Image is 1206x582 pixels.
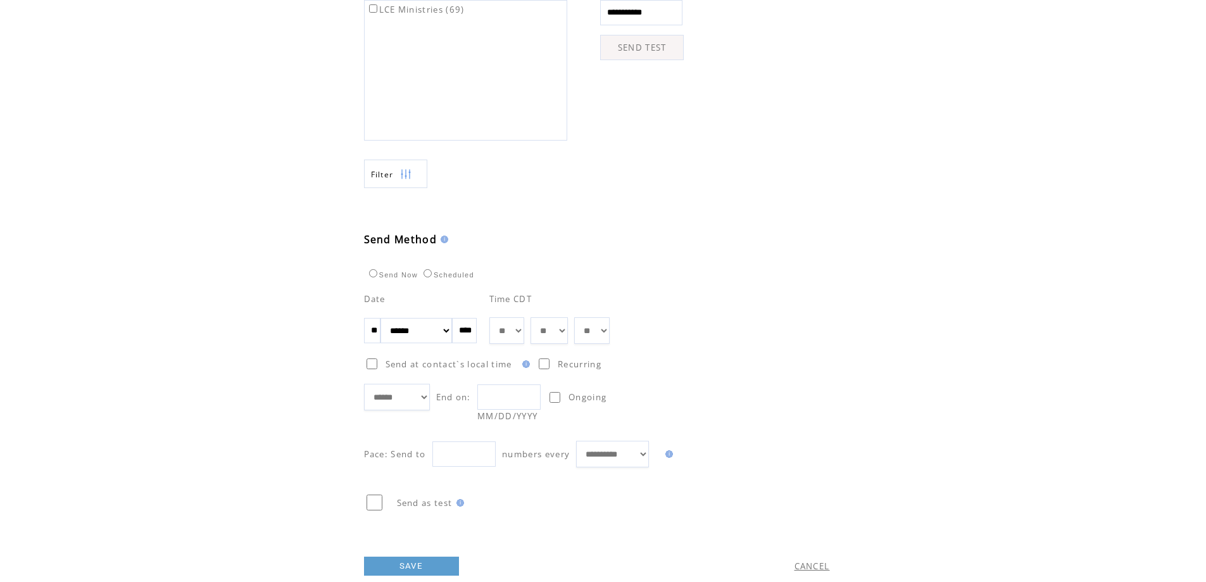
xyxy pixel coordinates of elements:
[502,448,570,460] span: numbers every
[453,499,464,507] img: help.gif
[364,232,437,246] span: Send Method
[397,497,453,509] span: Send as test
[371,169,394,180] span: Show filters
[367,4,465,15] label: LCE Ministries (69)
[420,271,474,279] label: Scheduled
[400,160,411,189] img: filters.png
[366,271,418,279] label: Send Now
[369,4,377,13] input: LCE Ministries (69)
[364,448,426,460] span: Pace: Send to
[489,293,532,305] span: Time CDT
[662,450,673,458] img: help.gif
[424,269,432,277] input: Scheduled
[364,160,427,188] a: Filter
[369,269,377,277] input: Send Now
[477,410,537,422] span: MM/DD/YYYY
[795,560,830,572] a: CANCEL
[436,391,471,403] span: End on:
[386,358,512,370] span: Send at contact`s local time
[558,358,601,370] span: Recurring
[437,236,448,243] img: help.gif
[600,35,684,60] a: SEND TEST
[518,360,530,368] img: help.gif
[364,557,459,576] a: SAVE
[568,391,606,403] span: Ongoing
[364,293,386,305] span: Date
